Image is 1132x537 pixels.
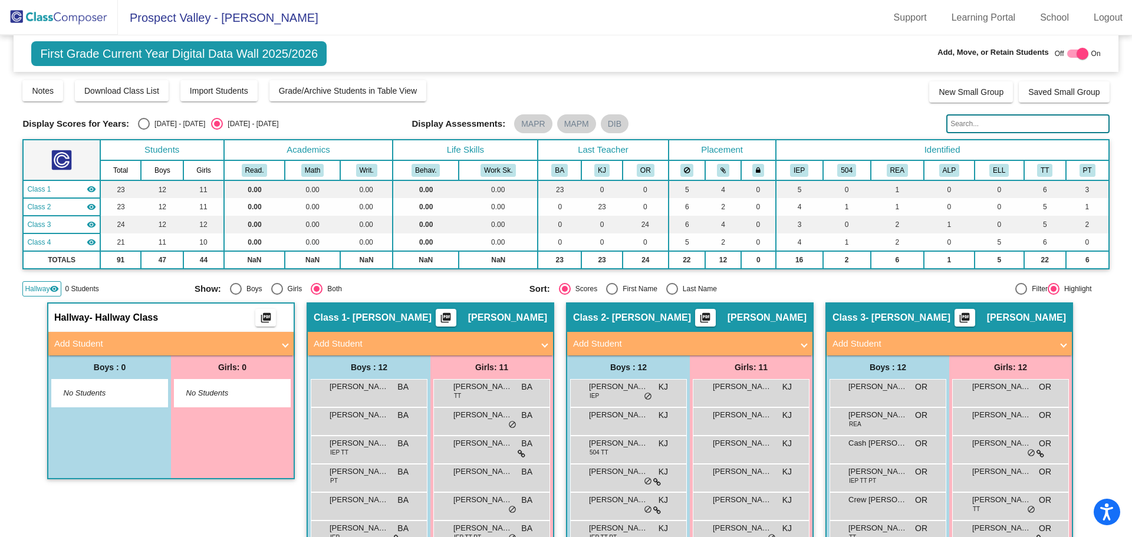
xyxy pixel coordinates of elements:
th: Keep away students [669,160,706,180]
span: [PERSON_NAME] [987,312,1066,324]
td: 0 [581,233,623,251]
div: [DATE] - [DATE] [223,118,278,129]
td: 1 [924,251,975,269]
td: 11 [183,198,223,216]
div: Boys : 12 [567,355,690,379]
button: Work Sk. [481,164,516,177]
mat-icon: visibility [50,284,59,294]
span: No Students [186,387,260,399]
th: Krista Johnson [581,160,623,180]
a: Logout [1084,8,1132,27]
mat-radio-group: Select an option [138,118,278,130]
button: Writ. [356,164,377,177]
th: Placement [669,140,776,160]
td: 4 [705,216,741,233]
span: Notes [32,86,54,95]
td: 0.00 [459,198,538,216]
div: Girls: 12 [949,355,1072,379]
span: KJ [659,381,668,393]
th: Keep with students [705,160,741,180]
span: Class 1 [314,312,347,324]
td: 0.00 [285,216,340,233]
td: 24 [623,251,668,269]
td: 4 [705,180,741,198]
span: IEP TT PT [849,476,876,485]
td: 0 [1066,233,1109,251]
td: 0 [823,216,871,233]
td: 2 [823,251,871,269]
span: [PERSON_NAME] [468,312,547,324]
span: OR [915,437,927,450]
button: Read. [242,164,268,177]
span: BA [521,466,532,478]
span: do_not_disturb_alt [644,477,652,486]
td: 24 [623,216,668,233]
td: 0.00 [340,233,393,251]
td: 1 [823,198,871,216]
span: [PERSON_NAME] [453,409,512,421]
td: 1 [871,180,924,198]
span: [PERSON_NAME] [PERSON_NAME] [848,466,907,477]
td: 0 [924,233,975,251]
td: 23 [100,180,141,198]
mat-icon: picture_as_pdf [698,312,712,328]
th: Gifted and Talented [924,160,975,180]
td: 5 [1024,216,1066,233]
div: Highlight [1059,284,1092,294]
td: 23 [538,251,581,269]
td: 21 [100,233,141,251]
span: [PERSON_NAME] [330,381,389,393]
td: 12 [141,198,183,216]
td: 1 [823,233,871,251]
td: 0 [538,233,581,251]
div: Girls: 0 [171,355,294,379]
span: Add, Move, or Retain Students [937,47,1049,58]
button: ELL [989,164,1009,177]
td: 0 [623,198,668,216]
div: Boys [242,284,262,294]
td: NaN [224,251,285,269]
td: 23 [538,180,581,198]
span: Class 2 [573,312,606,324]
button: Import Students [180,80,258,101]
span: Class 2 [27,202,51,212]
span: - [PERSON_NAME] [606,312,691,324]
td: 0.00 [459,180,538,198]
td: 3 [1066,180,1109,198]
button: Print Students Details [955,309,975,327]
span: OR [915,381,927,393]
td: 0.00 [224,233,285,251]
td: 2 [871,216,924,233]
td: 0.00 [285,180,340,198]
td: 0 [823,180,871,198]
td: 0 [975,216,1024,233]
div: [DATE] - [DATE] [150,118,205,129]
td: 4 [776,198,823,216]
span: [PERSON_NAME] [453,437,512,449]
td: 0.00 [393,198,459,216]
td: 12 [141,180,183,198]
td: 16 [776,251,823,269]
button: TT [1037,164,1052,177]
td: 5 [776,180,823,198]
span: [PERSON_NAME] [713,381,772,393]
button: Print Students Details [695,309,716,327]
span: - [PERSON_NAME] [347,312,432,324]
button: 504 [837,164,856,177]
td: 0 [924,180,975,198]
td: 0 [623,233,668,251]
a: School [1031,8,1078,27]
button: Behav. [412,164,440,177]
span: OR [1039,381,1051,393]
th: Parent Time [1066,160,1109,180]
td: 2 [871,233,924,251]
span: BA [521,381,532,393]
span: OR [1039,437,1051,450]
span: Import Students [190,86,248,95]
span: [PERSON_NAME] [713,437,772,449]
div: First Name [618,284,657,294]
td: 11 [183,180,223,198]
td: NaN [285,251,340,269]
td: 0 [924,198,975,216]
span: KJ [782,409,792,421]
